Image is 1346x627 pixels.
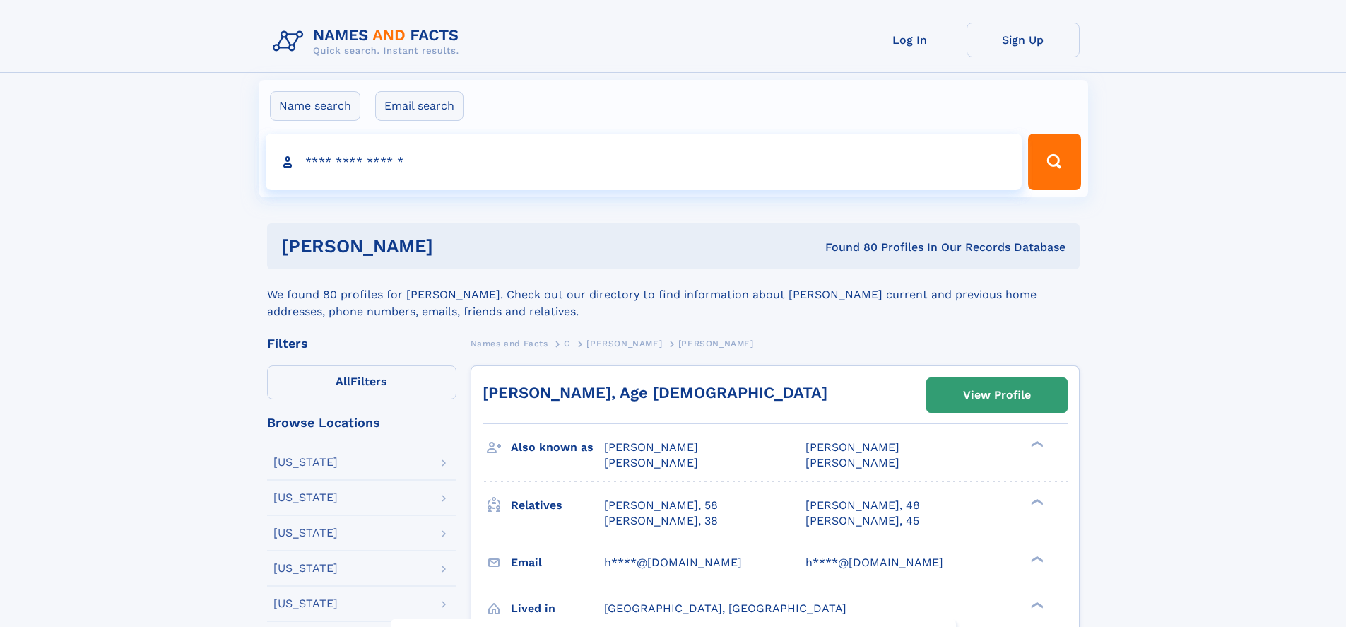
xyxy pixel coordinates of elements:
[927,378,1067,412] a: View Profile
[564,334,571,352] a: G
[586,339,662,348] span: [PERSON_NAME]
[273,598,338,609] div: [US_STATE]
[267,416,456,429] div: Browse Locations
[678,339,754,348] span: [PERSON_NAME]
[273,563,338,574] div: [US_STATE]
[266,134,1022,190] input: search input
[336,375,350,388] span: All
[511,435,604,459] h3: Also known as
[1027,440,1044,449] div: ❯
[1027,497,1044,506] div: ❯
[586,334,662,352] a: [PERSON_NAME]
[511,597,604,621] h3: Lived in
[805,513,919,529] a: [PERSON_NAME], 45
[629,240,1065,255] div: Found 80 Profiles In Our Records Database
[963,379,1031,411] div: View Profile
[267,365,456,399] label: Filters
[604,602,846,615] span: [GEOGRAPHIC_DATA], [GEOGRAPHIC_DATA]
[604,498,718,513] a: [PERSON_NAME], 58
[273,492,338,503] div: [US_STATE]
[805,440,899,454] span: [PERSON_NAME]
[281,238,630,255] h1: [PERSON_NAME]
[267,23,471,61] img: Logo Names and Facts
[273,527,338,539] div: [US_STATE]
[273,457,338,468] div: [US_STATE]
[854,23,967,57] a: Log In
[483,384,827,402] a: [PERSON_NAME], Age [DEMOGRAPHIC_DATA]
[805,498,920,513] a: [PERSON_NAME], 48
[1027,600,1044,609] div: ❯
[1028,134,1080,190] button: Search Button
[1027,554,1044,563] div: ❯
[604,440,698,454] span: [PERSON_NAME]
[511,551,604,575] h3: Email
[511,493,604,517] h3: Relatives
[604,456,698,469] span: [PERSON_NAME]
[564,339,571,348] span: G
[604,513,718,529] a: [PERSON_NAME], 38
[267,269,1080,320] div: We found 80 profiles for [PERSON_NAME]. Check out our directory to find information about [PERSON...
[471,334,548,352] a: Names and Facts
[270,91,360,121] label: Name search
[375,91,464,121] label: Email search
[967,23,1080,57] a: Sign Up
[805,456,899,469] span: [PERSON_NAME]
[267,337,456,350] div: Filters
